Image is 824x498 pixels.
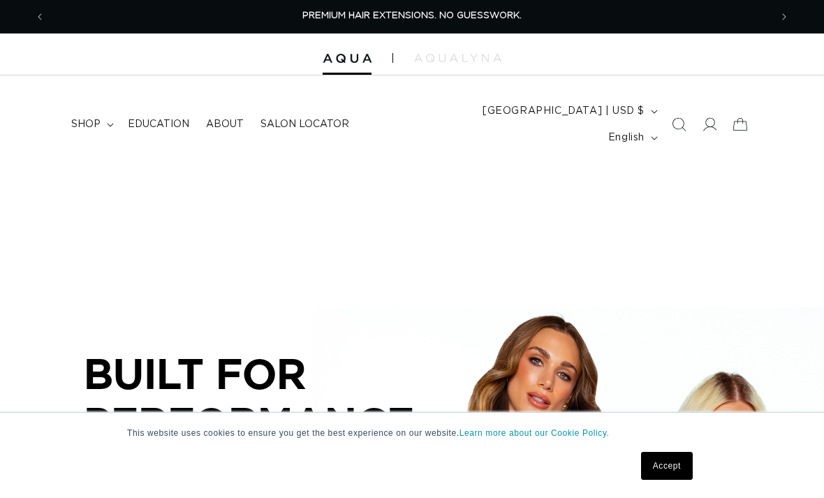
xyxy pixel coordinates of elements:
[663,109,694,140] summary: Search
[206,118,244,131] span: About
[302,11,522,20] span: PREMIUM HAIR EXTENSIONS. NO GUESSWORK.
[24,3,55,30] button: Previous announcement
[260,118,349,131] span: Salon Locator
[600,124,663,151] button: English
[128,118,189,131] span: Education
[252,110,358,139] a: Salon Locator
[483,104,645,119] span: [GEOGRAPHIC_DATA] | USD $
[71,118,101,131] span: shop
[641,452,693,480] a: Accept
[127,427,697,439] p: This website uses cookies to ensure you get the best experience on our website.
[608,131,645,145] span: English
[769,3,800,30] button: Next announcement
[323,54,371,64] img: Aqua Hair Extensions
[63,110,119,139] summary: shop
[198,110,252,139] a: About
[119,110,198,139] a: Education
[474,98,663,124] button: [GEOGRAPHIC_DATA] | USD $
[414,54,501,62] img: aqualyna.com
[459,428,610,438] a: Learn more about our Cookie Policy.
